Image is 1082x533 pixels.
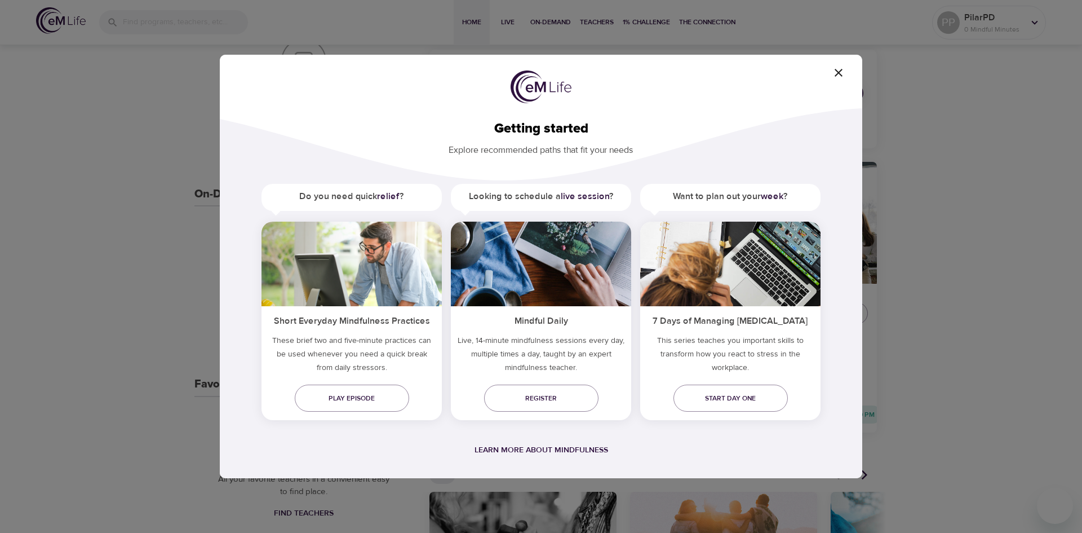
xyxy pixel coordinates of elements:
[511,71,571,103] img: logo
[451,306,631,334] h5: Mindful Daily
[640,222,821,306] img: ims
[761,191,783,202] a: week
[304,393,400,404] span: Play episode
[493,393,589,404] span: Register
[673,385,788,412] a: Start day one
[451,222,631,306] img: ims
[261,222,442,306] img: ims
[295,385,409,412] a: Play episode
[261,184,442,209] h5: Do you need quick ?
[640,306,821,334] h5: 7 Days of Managing [MEDICAL_DATA]
[484,385,598,412] a: Register
[682,393,779,404] span: Start day one
[451,334,631,379] p: Live, 14-minute mindfulness sessions every day, multiple times a day, taught by an expert mindful...
[561,191,609,202] a: live session
[238,121,844,137] h2: Getting started
[640,334,821,379] p: This series teaches you important skills to transform how you react to stress in the workplace.
[261,334,442,379] h5: These brief two and five-minute practices can be used whenever you need a quick break from daily ...
[640,184,821,209] h5: Want to plan out your ?
[238,137,844,157] p: Explore recommended paths that fit your needs
[475,445,608,455] a: Learn more about mindfulness
[377,191,400,202] a: relief
[451,184,631,209] h5: Looking to schedule a ?
[261,306,442,334] h5: Short Everyday Mindfulness Practices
